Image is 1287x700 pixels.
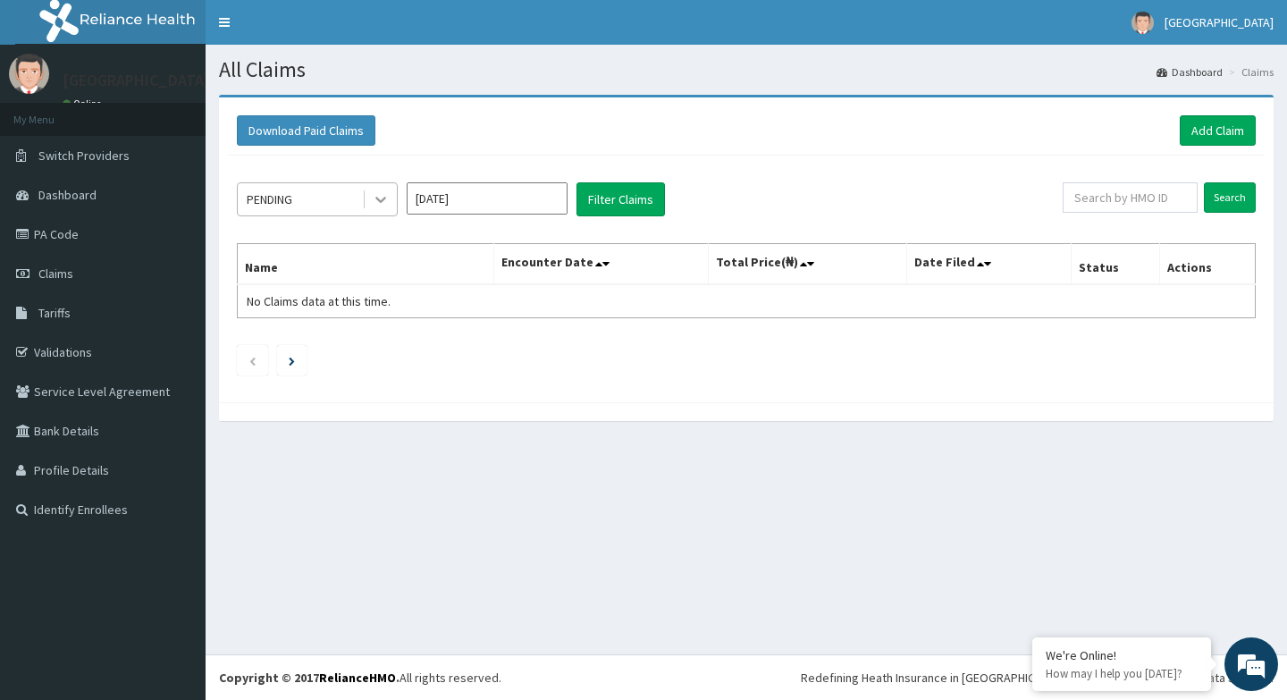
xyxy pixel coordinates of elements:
a: Dashboard [1157,64,1223,80]
a: RelianceHMO [319,670,396,686]
p: How may I help you today? [1046,666,1198,681]
span: Claims [38,266,73,282]
input: Select Month and Year [407,182,568,215]
a: Add Claim [1180,115,1256,146]
span: Tariffs [38,305,71,321]
p: [GEOGRAPHIC_DATA] [63,72,210,89]
footer: All rights reserved. [206,654,1287,700]
button: Download Paid Claims [237,115,375,146]
a: Previous page [248,352,257,368]
div: Redefining Heath Insurance in [GEOGRAPHIC_DATA] using Telemedicine and Data Science! [801,669,1274,687]
div: We're Online! [1046,647,1198,663]
span: [GEOGRAPHIC_DATA] [1165,14,1274,30]
strong: Copyright © 2017 . [219,670,400,686]
a: Next page [289,352,295,368]
th: Total Price(₦) [708,244,906,285]
th: Actions [1159,244,1255,285]
input: Search [1204,182,1256,213]
h1: All Claims [219,58,1274,81]
span: No Claims data at this time. [247,293,391,309]
th: Date Filed [906,244,1071,285]
button: Filter Claims [576,182,665,216]
th: Status [1071,244,1159,285]
img: User Image [1131,12,1154,34]
div: PENDING [247,190,292,208]
th: Encounter Date [493,244,708,285]
span: Switch Providers [38,148,130,164]
input: Search by HMO ID [1063,182,1198,213]
a: Online [63,97,105,110]
th: Name [238,244,494,285]
span: Dashboard [38,187,97,203]
li: Claims [1224,64,1274,80]
img: User Image [9,54,49,94]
